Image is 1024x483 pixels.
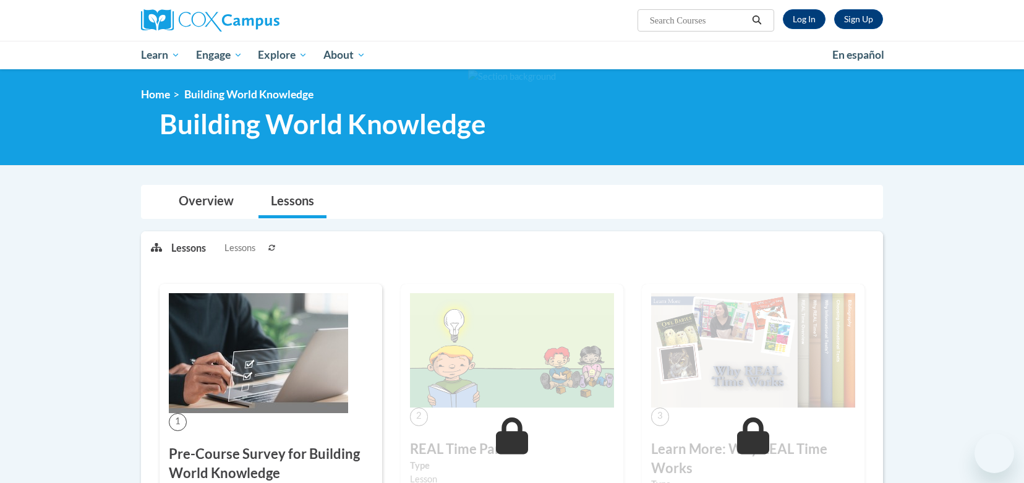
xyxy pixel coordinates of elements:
[141,88,170,101] a: Home
[651,440,855,478] h3: Learn More: Why REAL Time Works
[169,445,373,483] h3: Pre-Course Survey for Building World Knowledge
[783,9,826,29] a: Log In
[832,48,884,61] span: En español
[224,241,255,255] span: Lessons
[122,41,902,69] div: Main menu
[410,440,614,459] h3: REAL Time Part 1
[410,293,614,408] img: Course Image
[250,41,315,69] a: Explore
[258,48,307,62] span: Explore
[166,186,246,218] a: Overview
[651,293,855,408] img: Course Image
[141,9,376,32] a: Cox Campus
[169,293,348,413] img: Course Image
[258,186,326,218] a: Lessons
[649,13,748,28] input: Search Courses
[141,48,180,62] span: Learn
[160,108,486,140] span: Building World Knowledge
[171,241,206,255] p: Lessons
[141,9,279,32] img: Cox Campus
[315,41,373,69] a: About
[824,42,892,68] a: En español
[410,459,614,472] label: Type
[184,88,314,101] span: Building World Knowledge
[169,413,187,431] span: 1
[323,48,365,62] span: About
[975,434,1014,473] iframe: Button to launch messaging window
[468,70,556,83] img: Section background
[748,13,766,28] button: Search
[133,41,188,69] a: Learn
[188,41,250,69] a: Engage
[834,9,883,29] a: Register
[410,408,428,425] span: 2
[651,408,669,425] span: 3
[196,48,242,62] span: Engage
